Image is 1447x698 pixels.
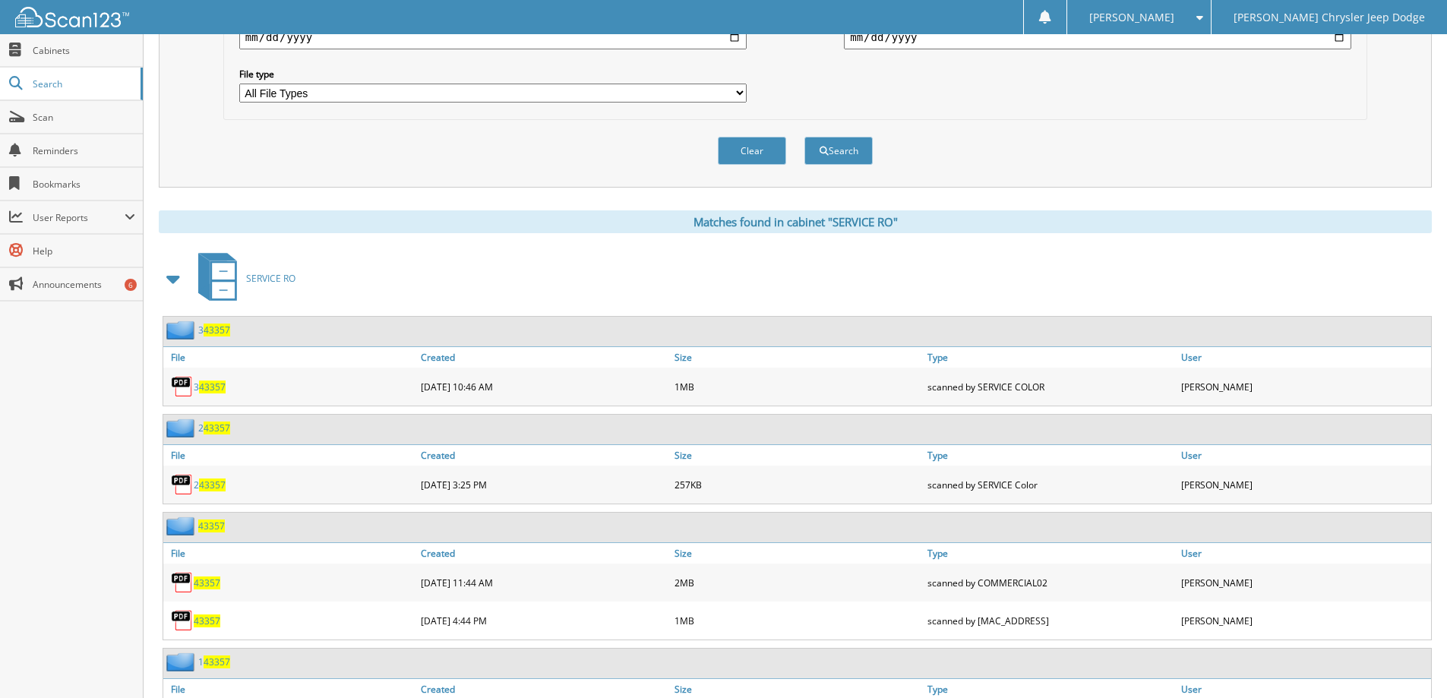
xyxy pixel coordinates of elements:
img: PDF.png [171,473,194,496]
a: Created [417,347,671,368]
img: folder2.png [166,652,198,671]
a: 143357 [198,655,230,668]
div: 1MB [671,605,924,636]
a: 243357 [198,422,230,434]
span: 43357 [204,655,230,668]
a: File [163,445,417,466]
span: 43357 [199,478,226,491]
a: 343357 [198,324,230,336]
div: [PERSON_NAME] [1177,567,1431,598]
button: Search [804,137,873,165]
a: File [163,347,417,368]
div: 257KB [671,469,924,500]
a: Type [924,543,1177,564]
div: [DATE] 4:44 PM [417,605,671,636]
span: [PERSON_NAME] Chrysler Jeep Dodge [1234,13,1425,22]
a: Size [671,445,924,466]
span: Reminders [33,144,135,157]
span: 43357 [199,381,226,393]
span: 43357 [204,422,230,434]
div: scanned by SERVICE COLOR [924,371,1177,402]
span: Scan [33,111,135,124]
div: scanned by COMMERCIAL02 [924,567,1177,598]
a: User [1177,543,1431,564]
img: PDF.png [171,571,194,594]
div: [PERSON_NAME] [1177,469,1431,500]
a: Created [417,445,671,466]
span: Announcements [33,278,135,291]
div: [PERSON_NAME] [1177,371,1431,402]
input: end [844,25,1351,49]
a: User [1177,445,1431,466]
a: Created [417,543,671,564]
input: start [239,25,747,49]
a: Type [924,445,1177,466]
a: File [163,543,417,564]
a: Size [671,543,924,564]
img: PDF.png [171,375,194,398]
span: SERVICE RO [246,272,295,285]
div: Matches found in cabinet "SERVICE RO" [159,210,1432,233]
a: 243357 [194,478,226,491]
span: [PERSON_NAME] [1089,13,1174,22]
a: SERVICE RO [189,248,295,308]
div: scanned by [MAC_ADDRESS] [924,605,1177,636]
span: Help [33,245,135,257]
div: 1MB [671,371,924,402]
a: 43357 [198,520,225,532]
span: 43357 [204,324,230,336]
button: Clear [718,137,786,165]
div: 6 [125,279,137,291]
div: [DATE] 3:25 PM [417,469,671,500]
div: scanned by SERVICE Color [924,469,1177,500]
span: Bookmarks [33,178,135,191]
a: User [1177,347,1431,368]
label: File type [239,68,747,81]
a: 343357 [194,381,226,393]
img: folder2.png [166,516,198,535]
span: User Reports [33,211,125,224]
img: folder2.png [166,321,198,340]
a: Type [924,347,1177,368]
a: Size [671,347,924,368]
iframe: Chat Widget [1371,625,1447,698]
span: Cabinets [33,44,135,57]
a: 43357 [194,576,220,589]
img: PDF.png [171,609,194,632]
span: Search [33,77,133,90]
a: 43357 [194,614,220,627]
img: scan123-logo-white.svg [15,7,129,27]
div: 2MB [671,567,924,598]
div: [DATE] 11:44 AM [417,567,671,598]
img: folder2.png [166,418,198,437]
div: [PERSON_NAME] [1177,605,1431,636]
div: [DATE] 10:46 AM [417,371,671,402]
